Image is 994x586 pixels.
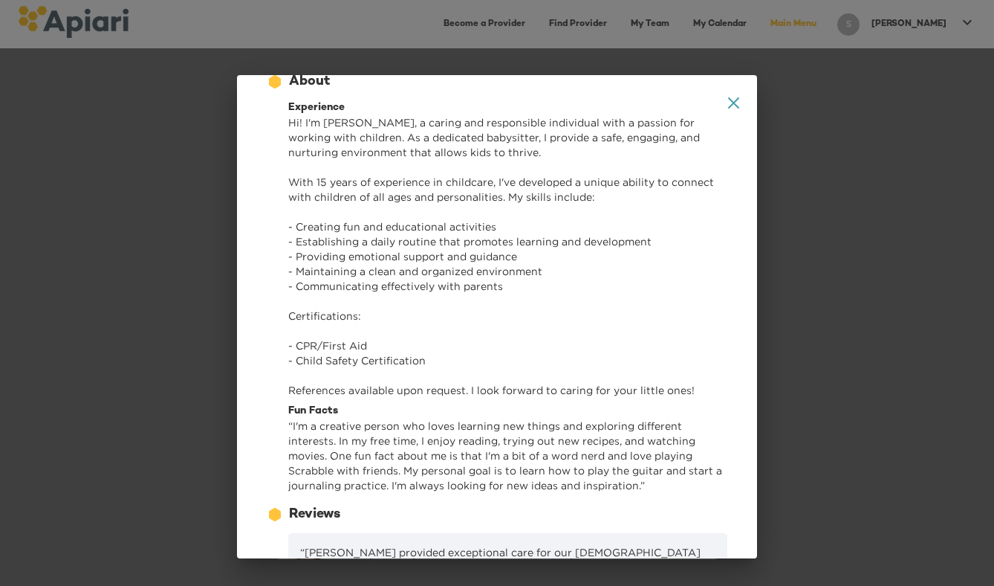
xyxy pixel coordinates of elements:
[288,115,727,398] p: Hi! I'm [PERSON_NAME], a caring and responsible individual with a passion for working with childr...
[288,100,727,115] div: Experience
[288,404,727,419] div: Fun Facts
[289,72,330,91] div: About
[288,420,722,491] span: “ I'm a creative person who loves learning new things and exploring different interests. In my fr...
[289,505,340,524] div: Reviews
